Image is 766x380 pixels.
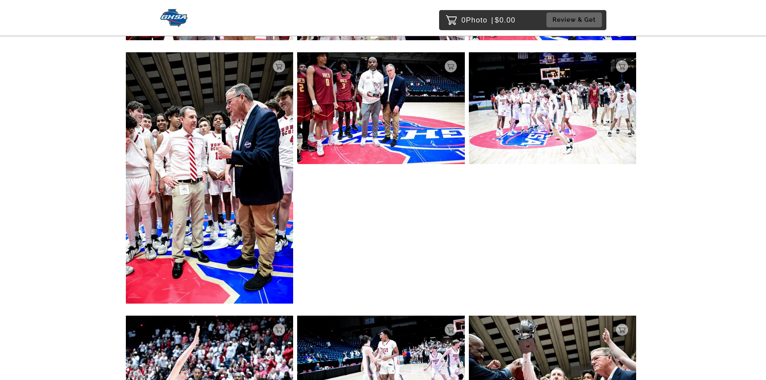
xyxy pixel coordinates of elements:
button: Review & Get [546,12,602,27]
img: 106282 [126,52,294,304]
img: 106260 [297,52,465,164]
img: Snapphound Logo [160,9,189,27]
img: 106257 [469,52,637,164]
p: 0 $0.00 [462,14,516,27]
span: Photo [466,14,488,27]
a: Review & Get [546,12,604,27]
span: | [491,16,494,24]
